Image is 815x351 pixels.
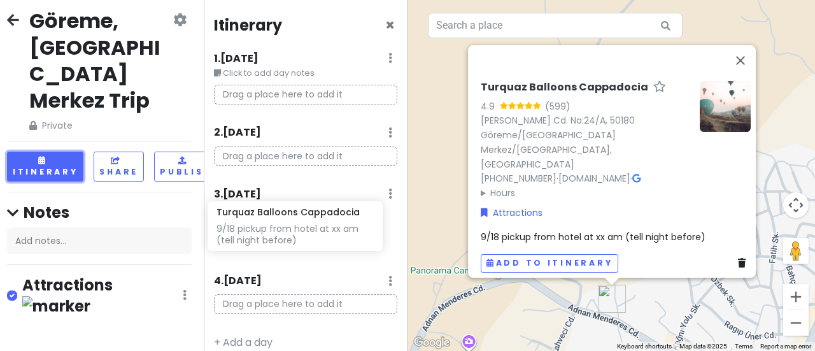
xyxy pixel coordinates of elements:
[481,81,648,94] h6: Turquaz Balloons Cappadocia
[481,205,542,219] a: Attractions
[481,254,618,273] button: Add to itinerary
[214,294,397,314] p: Drag a place here to add it
[783,284,809,310] button: Zoom in
[214,335,273,350] a: + Add a day
[481,114,635,170] a: [PERSON_NAME] Cd. No:24/A, 50180 Göreme/[GEOGRAPHIC_DATA] Merkez/[GEOGRAPHIC_DATA], [GEOGRAPHIC_D...
[632,174,641,183] i: Google Maps
[783,310,809,336] button: Zoom out
[7,227,192,254] div: Add notes...
[7,203,192,222] h4: Notes
[214,52,259,66] h6: 1 . [DATE]
[154,152,217,182] button: Publish
[481,172,556,185] a: [PHONE_NUMBER]
[214,15,282,35] h4: Itinerary
[783,192,809,218] button: Map camera controls
[214,85,397,104] p: Drag a place here to add it
[411,334,453,351] img: Google
[653,81,666,94] a: Star place
[428,13,683,38] input: Search a place
[481,99,500,113] div: 4.9
[598,285,626,313] div: Turquaz Balloons Cappadocia
[385,15,395,36] span: Close itinerary
[617,342,672,351] button: Keyboard shortcuts
[411,334,453,351] a: Open this area in Google Maps (opens a new window)
[545,99,570,113] div: (599)
[783,238,809,264] button: Drag Pegman onto the map to open Street View
[29,118,171,133] span: Private
[214,147,397,166] p: Drag a place here to add it
[735,343,753,350] a: Terms (opens in new tab)
[214,126,261,140] h6: 2 . [DATE]
[94,152,144,182] button: Share
[214,188,261,201] h6: 3 . [DATE]
[725,45,756,76] button: Close
[22,296,90,316] img: marker
[481,231,705,243] span: 9/18 pickup from hotel at xx am (tell night before)
[22,275,183,316] h4: Attractions
[214,275,262,288] h6: 4 . [DATE]
[385,18,395,33] button: Close
[481,186,690,200] summary: Hours
[700,81,751,132] img: Picture of the place
[481,81,690,201] div: · ·
[558,172,630,185] a: [DOMAIN_NAME]
[679,343,727,350] span: Map data ©2025
[29,8,171,113] h2: Göreme, [GEOGRAPHIC_DATA] Merkez Trip
[7,152,83,182] button: Itinerary
[760,343,811,350] a: Report a map error
[738,256,751,270] a: Delete place
[214,67,397,80] small: Click to add day notes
